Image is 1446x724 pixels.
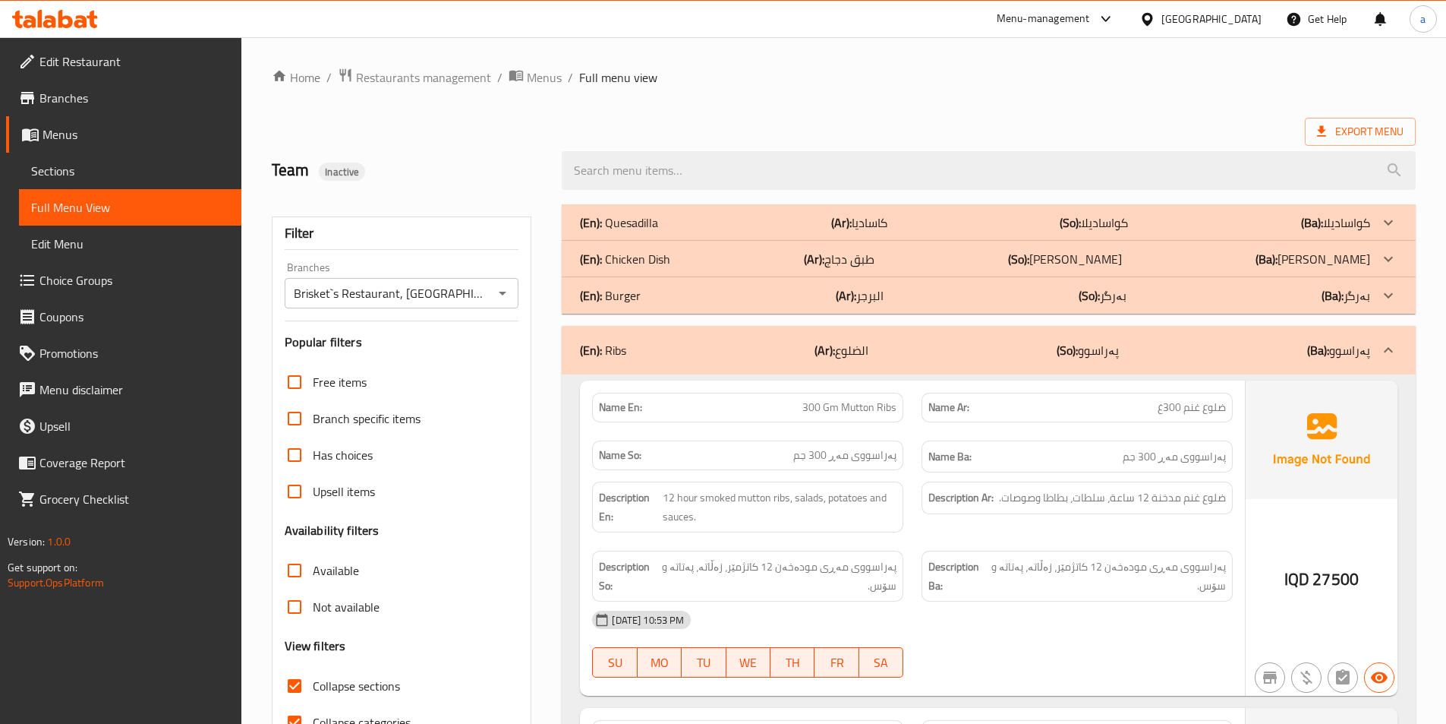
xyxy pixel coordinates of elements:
b: (En): [580,248,602,270]
div: [GEOGRAPHIC_DATA] [1161,11,1262,27]
strong: Name So: [599,447,641,463]
div: (En): Chicken Dish(Ar):طبق دجاج(So):[PERSON_NAME](Ba):[PERSON_NAME] [562,241,1416,277]
p: الضلوع [814,341,868,359]
h3: Popular filters [285,334,519,351]
a: Sections [19,153,241,189]
strong: Name En: [599,400,642,416]
a: Branches [6,80,241,116]
p: پەراسوو [1057,341,1119,359]
button: Not has choices [1328,662,1358,693]
span: WE [732,652,764,674]
li: / [326,68,332,87]
b: (So): [1008,248,1029,270]
a: Grocery Checklist [6,481,241,517]
button: SA [859,647,903,678]
b: (Ar): [804,248,824,270]
span: Not available [313,598,380,616]
span: Coupons [39,308,229,326]
button: SU [592,647,637,678]
span: Upsell [39,417,229,435]
span: SU [599,652,631,674]
span: MO [644,652,676,674]
span: Sections [31,162,229,180]
span: Grocery Checklist [39,490,229,508]
span: Upsell items [313,482,375,501]
span: [DATE] 10:53 PM [606,613,690,628]
h2: Team [272,159,544,182]
span: 27500 [1312,564,1359,594]
b: (Ar): [831,211,852,234]
p: Chicken Dish [580,250,670,268]
b: (So): [1057,339,1078,362]
span: ضلوع غنم 300غ [1158,400,1226,416]
span: Edit Menu [31,235,229,253]
span: Full Menu View [31,198,229,217]
span: 12 hour smoked mutton ribs, salads, potatoes and sauces. [663,488,896,526]
b: (Ar): [836,284,856,307]
button: FR [814,647,858,678]
div: (En): Ribs(Ar):الضلوع(So):پەراسوو(Ba):پەراسوو [562,326,1416,375]
p: پەراسوو [1307,341,1370,359]
span: Menus [527,68,562,87]
span: Available [313,561,359,580]
span: Free items [313,373,367,391]
span: FR [821,652,852,674]
a: Edit Menu [19,226,241,262]
span: پەراسووی مەڕ 300 جم [1123,447,1226,466]
span: Menu disclaimer [39,381,229,399]
b: (So): [1079,284,1100,307]
nav: breadcrumb [272,68,1416,87]
div: (En): Burger(Ar):البرجر(So):بەرگر(Ba):بەرگر [562,277,1416,314]
a: Menus [6,116,241,153]
span: Export Menu [1317,122,1403,141]
b: (So): [1060,211,1081,234]
a: Menu disclaimer [6,371,241,408]
p: Burger [580,286,641,305]
a: Restaurants management [338,68,491,87]
strong: Description So: [599,558,658,595]
div: Inactive [319,163,365,181]
p: طبق دجاج [804,250,874,268]
p: Ribs [580,341,626,359]
a: Full Menu View [19,189,241,226]
div: (En): Quesadilla(Ar):كاساديا(So):کواسادیلا(Ba):کواسادیلا [562,204,1416,241]
b: (Ba): [1322,284,1344,307]
span: پەراسووی مەڕی مودەخەن 12 کاتژمێر، زەڵاتە، پەتاتە و سۆس. [991,558,1226,595]
h3: View filters [285,637,346,655]
p: البرجر [836,286,884,305]
a: Upsell [6,408,241,444]
p: بەرگر [1079,286,1126,305]
strong: Description Ba: [928,558,988,595]
a: Home [272,68,320,87]
span: TU [688,652,720,674]
span: Export Menu [1305,118,1416,146]
b: (Ba): [1255,248,1277,270]
p: بەرگر [1322,286,1370,305]
span: ضلوع غنم مدخنة 12 ساعة، سلطات، بطاطا وصوصات. [999,488,1226,507]
a: Support.OpsPlatform [8,573,104,593]
div: Filter [285,217,519,250]
a: Choice Groups [6,262,241,299]
p: كاساديا [831,213,887,232]
button: Available [1364,662,1394,693]
div: Menu-management [997,10,1090,28]
b: (En): [580,284,602,307]
a: Promotions [6,335,241,371]
span: Full menu view [579,68,657,87]
span: Collapse sections [313,677,400,695]
span: IQD [1284,564,1309,594]
input: search [562,151,1416,190]
button: Not branch specific item [1255,662,1285,693]
strong: Description Ar: [928,488,994,507]
li: / [497,68,502,87]
a: Edit Restaurant [6,43,241,80]
strong: Name Ba: [928,447,972,466]
span: Promotions [39,344,229,362]
span: Edit Restaurant [39,52,229,71]
p: [PERSON_NAME] [1255,250,1370,268]
p: کواسادیلا [1060,213,1128,232]
a: Coverage Report [6,444,241,481]
p: [PERSON_NAME] [1008,250,1122,268]
span: Restaurants management [356,68,491,87]
strong: Name Ar: [928,400,969,416]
